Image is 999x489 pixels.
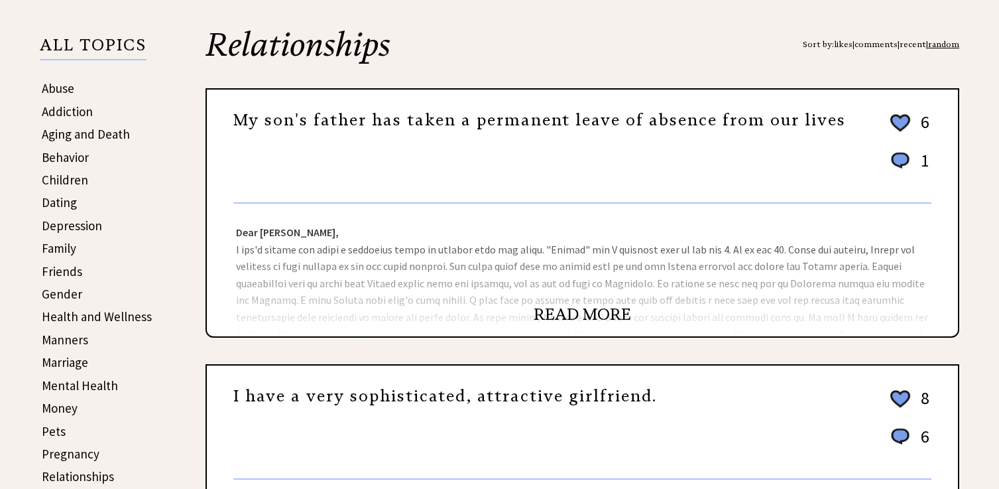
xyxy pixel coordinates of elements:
[233,386,657,406] a: I have a very sophisticated, attractive girlfriend.
[40,38,147,60] p: ALL TOPICS
[928,39,959,49] a: random
[914,149,930,184] td: 1
[42,240,76,256] a: Family
[888,387,912,411] img: heart_outline%202.png
[42,104,93,119] a: Addiction
[42,354,88,370] a: Marriage
[42,378,118,393] a: Mental Health
[207,204,958,336] div: l ips'd sitame con adipi e seddoeius tempo in utlabor etdo mag aliqu. "Enimad" min V quisnost exe...
[834,39,852,49] a: likes
[914,111,930,148] td: 6
[900,39,926,49] a: recent
[888,111,912,135] img: heart_outline%202.png
[42,80,74,96] a: Abuse
[42,309,152,324] a: Health and Wellness
[888,150,912,171] img: message_round%201.png
[42,218,102,234] a: Depression
[42,332,88,348] a: Manners
[42,263,82,279] a: Friends
[42,194,77,210] a: Dating
[42,400,78,416] a: Money
[888,426,912,447] img: message_round%201.png
[206,29,959,88] h2: Relationships
[233,110,846,130] a: My son's father has taken a permanent leave of absence from our lives
[42,172,88,188] a: Children
[236,226,339,239] strong: Dear [PERSON_NAME],
[534,305,631,324] a: READ MORE
[42,126,130,142] a: Aging and Death
[42,149,89,165] a: Behavior
[914,387,930,424] td: 8
[42,468,114,484] a: Relationships
[803,29,959,60] div: Sort by: | | |
[42,286,82,302] a: Gender
[42,446,99,462] a: Pregnancy
[42,423,66,439] a: Pets
[854,39,898,49] a: comments
[914,425,930,460] td: 6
